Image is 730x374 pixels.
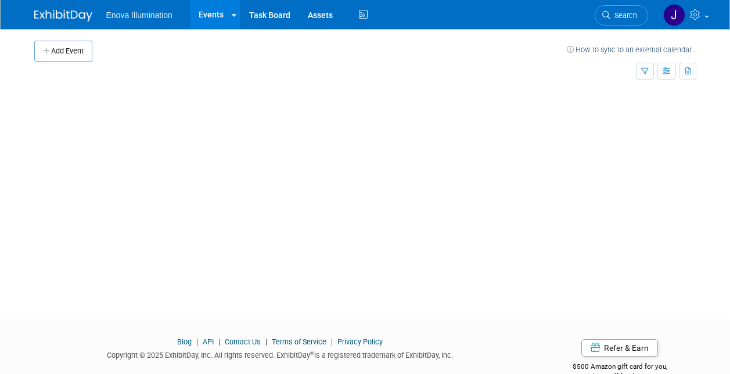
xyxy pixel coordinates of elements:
img: ExhibitDay [34,10,92,21]
sup: ® [310,350,314,357]
a: Refer & Earn [581,339,658,357]
img: JeffD Dyll [663,4,685,26]
a: Privacy Policy [337,337,383,346]
span: Enova Illumination [106,10,172,20]
span: | [262,337,270,346]
a: API [203,337,214,346]
span: | [193,337,201,346]
button: Add Event [34,41,92,62]
a: Blog [177,337,192,346]
a: Contact Us [225,337,261,346]
span: Search [610,11,637,20]
span: | [215,337,223,346]
a: How to sync to an external calendar... [567,45,696,54]
a: Terms of Service [272,337,326,346]
span: | [328,337,336,346]
div: Copyright © 2025 ExhibitDay, Inc. All rights reserved. ExhibitDay is a registered trademark of Ex... [34,347,527,361]
a: Search [595,5,648,26]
